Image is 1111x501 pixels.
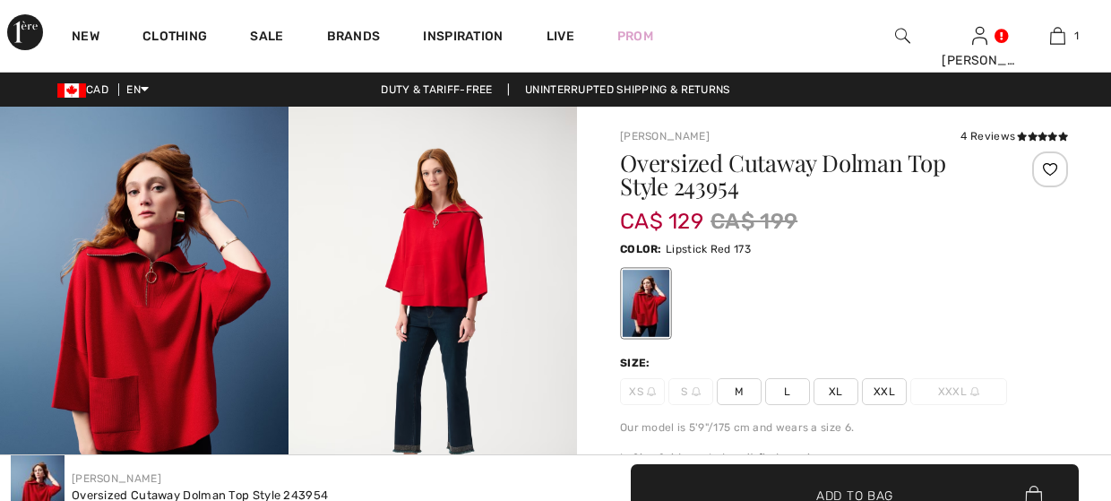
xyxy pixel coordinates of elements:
img: My Info [972,25,987,47]
div: Lipstick Red 173 [623,270,669,337]
span: Lipstick Red 173 [666,243,751,255]
span: XXXL [910,378,1007,405]
img: Canadian Dollar [57,83,86,98]
div: 4 Reviews [960,128,1068,144]
a: 1 [1020,25,1096,47]
span: EN [126,83,149,96]
a: Brands [327,29,381,48]
a: Prom [617,27,653,46]
span: CA$ 199 [711,205,797,238]
div: Our model is 5'9"/175 cm and wears a size 6. [620,419,1068,436]
span: XXL [862,378,907,405]
span: XS [620,378,665,405]
img: ring-m.svg [647,387,656,396]
a: New [72,29,99,48]
a: Sale [250,29,283,48]
span: CAD [57,83,116,96]
img: 1ère Avenue [7,14,43,50]
a: Live [547,27,574,46]
span: Inspiration [423,29,503,48]
div: I can't find my size [709,450,822,466]
img: My Bag [1050,25,1065,47]
a: [PERSON_NAME] [620,130,710,143]
img: search the website [895,25,910,47]
span: S [668,378,713,405]
a: [PERSON_NAME] [72,472,161,485]
a: Sign In [972,27,987,44]
span: Size Guide [620,450,687,466]
span: L [765,378,810,405]
span: 1 [1074,28,1079,44]
img: ring-m.svg [970,387,979,396]
div: [PERSON_NAME] [942,51,1018,70]
span: Color: [620,243,662,255]
h1: Oversized Cutaway Dolman Top Style 243954 [620,151,994,198]
span: M [717,378,762,405]
img: ring-m.svg [692,387,701,396]
span: XL [814,378,858,405]
a: Clothing [142,29,207,48]
div: Size: [620,355,654,371]
span: CA$ 129 [620,191,703,234]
